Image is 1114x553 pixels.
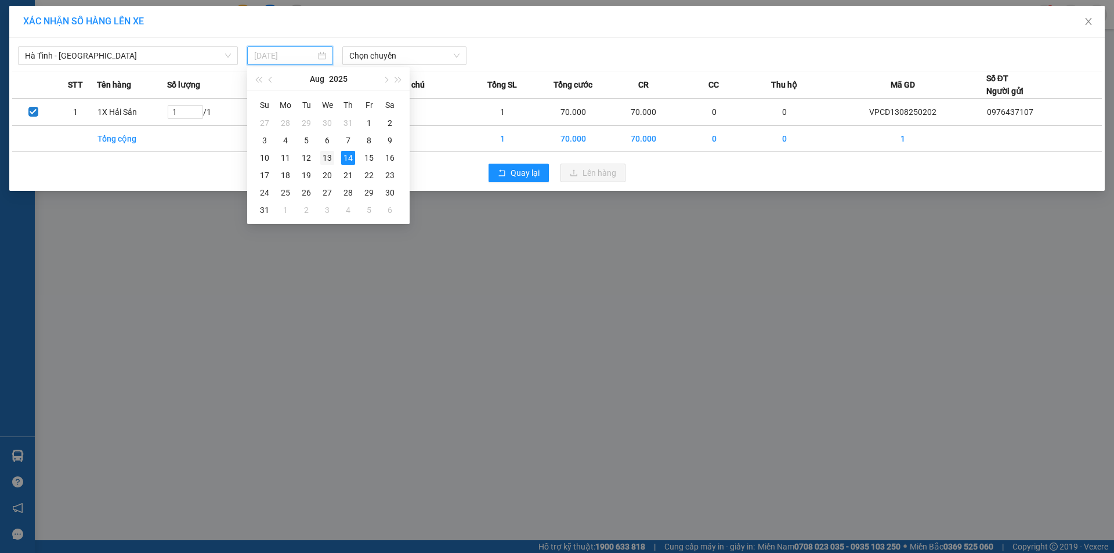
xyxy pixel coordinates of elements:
td: Tổng cộng [97,126,167,152]
div: 9 [383,133,397,147]
td: 70.000 [538,99,608,126]
td: 2025-07-28 [275,114,296,132]
td: 2025-08-20 [317,167,338,184]
span: Ghi chú [397,78,425,91]
span: Số lượng [167,78,200,91]
td: 2025-07-31 [338,114,359,132]
button: 2025 [329,67,348,91]
td: 2025-08-22 [359,167,379,184]
div: 4 [278,133,292,147]
td: 70.000 [609,126,679,152]
div: 7 [341,133,355,147]
span: Hà Tĩnh - Hà Nội [25,47,231,64]
td: 2025-08-08 [359,132,379,149]
td: 2025-08-03 [254,132,275,149]
div: 25 [278,186,292,200]
div: 16 [383,151,397,165]
span: Chọn chuyến [349,47,460,64]
div: 10 [258,151,272,165]
td: 2025-08-30 [379,184,400,201]
span: Tổng SL [487,78,517,91]
div: 1 [278,203,292,217]
td: 2025-09-06 [379,201,400,219]
div: 11 [278,151,292,165]
td: 2025-08-12 [296,149,317,167]
td: 2025-08-27 [317,184,338,201]
div: 27 [258,116,272,130]
span: XÁC NHẬN SỐ HÀNG LÊN XE [23,16,144,27]
div: 22 [362,168,376,182]
td: 2025-08-14 [338,149,359,167]
div: 2 [383,116,397,130]
div: 24 [258,186,272,200]
button: Close [1072,6,1105,38]
th: Sa [379,96,400,114]
td: 2025-09-05 [359,201,379,219]
div: 31 [341,116,355,130]
div: 27 [320,186,334,200]
div: Số ĐT Người gửi [986,72,1023,97]
th: Mo [275,96,296,114]
td: 2025-08-09 [379,132,400,149]
span: STT [68,78,83,91]
div: 6 [383,203,397,217]
td: 2025-08-29 [359,184,379,201]
span: Tên hàng [97,78,131,91]
div: 20 [320,168,334,182]
span: 0976437107 [987,107,1033,117]
span: Tổng cước [554,78,592,91]
div: 8 [362,133,376,147]
td: 2025-08-10 [254,149,275,167]
td: 2025-08-31 [254,201,275,219]
span: Thu hộ [771,78,797,91]
div: 29 [362,186,376,200]
span: rollback [498,169,506,178]
td: --- [397,99,467,126]
td: 2025-07-29 [296,114,317,132]
td: 1 [820,126,986,152]
th: Tu [296,96,317,114]
td: 2025-08-16 [379,149,400,167]
td: 2025-08-06 [317,132,338,149]
div: 4 [341,203,355,217]
td: 2025-08-18 [275,167,296,184]
td: 1 [55,99,97,126]
th: We [317,96,338,114]
div: 5 [299,133,313,147]
span: Mã GD [891,78,915,91]
td: 2025-09-04 [338,201,359,219]
td: 2025-07-30 [317,114,338,132]
div: 29 [299,116,313,130]
div: 26 [299,186,313,200]
div: 5 [362,203,376,217]
button: Aug [310,67,324,91]
div: 19 [299,168,313,182]
div: 15 [362,151,376,165]
div: 3 [258,133,272,147]
td: 2025-08-17 [254,167,275,184]
div: 28 [278,116,292,130]
td: 1 [468,126,538,152]
div: 17 [258,168,272,182]
div: 3 [320,203,334,217]
td: 0 [679,126,749,152]
span: Quay lại [511,167,540,179]
td: 70.000 [538,126,608,152]
div: 21 [341,168,355,182]
td: / 1 [167,99,256,126]
td: VPCD1308250202 [820,99,986,126]
td: 2025-07-27 [254,114,275,132]
td: 1 [468,99,538,126]
td: 2025-08-02 [379,114,400,132]
div: 14 [341,151,355,165]
div: 6 [320,133,334,147]
div: 23 [383,168,397,182]
td: 2025-08-23 [379,167,400,184]
span: close [1084,17,1093,26]
div: 30 [383,186,397,200]
td: 2025-08-19 [296,167,317,184]
td: 2025-08-05 [296,132,317,149]
th: Su [254,96,275,114]
div: 28 [341,186,355,200]
td: 0 [679,99,749,126]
